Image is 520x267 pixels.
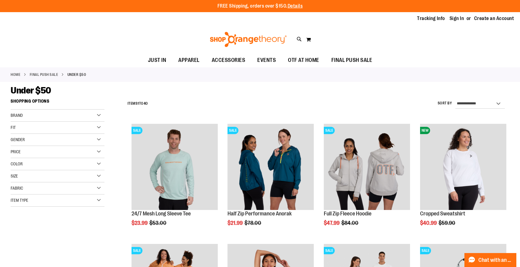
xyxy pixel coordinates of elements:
img: Half Zip Performance Anorak [227,124,314,210]
span: SALE [420,247,431,254]
span: APPAREL [178,53,200,67]
span: SALE [132,247,142,254]
span: SALE [132,127,142,134]
span: $40.99 [420,220,438,226]
span: Brand [11,113,23,118]
img: Main Image of 1457095 [132,124,218,210]
span: Item Type [11,198,28,203]
div: product [128,121,221,242]
span: Fit [11,125,16,130]
strong: Shopping Options [11,96,104,110]
span: Size [11,174,18,178]
a: Full Zip Fleece Hoodie [324,211,371,217]
span: FINAL PUSH SALE [331,53,372,67]
a: Half Zip Performance Anorak [227,211,292,217]
span: 1 [138,101,139,106]
span: $21.99 [227,220,244,226]
span: EVENTS [257,53,276,67]
span: NEW [420,127,430,134]
a: Front facing view of Cropped SweatshirtNEW [420,124,506,211]
span: $47.99 [324,220,340,226]
span: Under $50 [11,85,51,96]
a: Main Image of 1457095SALE [132,124,218,211]
div: product [321,121,413,242]
p: FREE Shipping, orders over $150. [217,3,303,10]
div: product [224,121,317,242]
span: Color [11,161,23,166]
h2: Items to [128,99,148,108]
span: OTF AT HOME [288,53,319,67]
span: $59.90 [439,220,456,226]
span: Price [11,149,21,154]
strong: Under $50 [67,72,86,77]
label: Sort By [438,101,452,106]
a: 24/7 Mesh Long Sleeve Tee [132,211,191,217]
span: JUST IN [148,53,166,67]
a: Cropped Sweatshirt [420,211,465,217]
a: Tracking Info [417,15,445,22]
a: Details [288,3,303,9]
a: Half Zip Performance AnorakSALE [227,124,314,211]
span: $53.00 [149,220,167,226]
a: FINAL PUSH SALE [30,72,58,77]
span: Fabric [11,186,23,191]
div: product [417,121,509,242]
a: Create an Account [474,15,514,22]
span: 40 [144,101,148,106]
a: Main Image of 1457091SALE [324,124,410,211]
span: ACCESSORIES [212,53,245,67]
span: SALE [324,127,335,134]
a: Sign In [450,15,464,22]
span: $84.00 [341,220,359,226]
img: Front facing view of Cropped Sweatshirt [420,124,506,210]
span: $23.99 [132,220,149,226]
button: Chat with an Expert [464,253,517,267]
span: SALE [324,247,335,254]
span: SALE [227,127,238,134]
span: Gender [11,137,25,142]
a: Home [11,72,20,77]
img: Shop Orangetheory [209,32,288,47]
img: Main Image of 1457091 [324,124,410,210]
span: $78.00 [245,220,262,226]
span: Chat with an Expert [478,257,513,263]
